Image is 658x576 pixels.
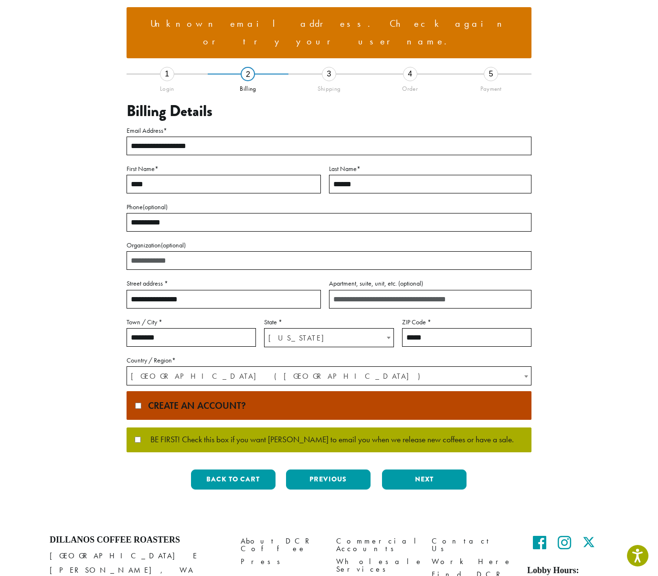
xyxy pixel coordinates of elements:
div: Billing [208,81,289,93]
li: Unknown email address. Check again or try your username. [134,15,524,51]
span: Create an account? [143,399,246,412]
a: Press [241,555,322,568]
span: Maryland [265,329,393,347]
a: Commercial Accounts [336,535,417,555]
input: Create an account? [135,403,141,409]
button: Back to cart [191,469,276,490]
h4: Dillanos Coffee Roasters [50,535,226,545]
h5: Lobby Hours: [527,565,608,576]
div: 4 [403,67,417,81]
a: Contact Us [432,535,513,555]
h3: Billing Details [127,102,531,120]
span: Country / Region [127,366,531,385]
div: Order [370,81,451,93]
label: State [264,316,393,328]
div: Shipping [288,81,370,93]
div: 5 [484,67,498,81]
a: About DCR Coffee [241,535,322,555]
label: Last Name [329,163,531,175]
button: Next [382,469,467,490]
div: 3 [322,67,336,81]
span: (optional) [398,279,423,288]
a: Wholesale Services [336,555,417,576]
span: State [264,328,393,347]
label: First Name [127,163,321,175]
span: (optional) [143,203,168,211]
label: Town / City [127,316,256,328]
a: Work Here [432,555,513,568]
label: Apartment, suite, unit, etc. [329,277,531,289]
input: BE FIRST! Check this box if you want [PERSON_NAME] to email you when we release new coffees or ha... [135,437,141,443]
span: (optional) [161,241,186,249]
div: Login [127,81,208,93]
label: ZIP Code [402,316,531,328]
label: Organization [127,239,531,251]
label: Email Address [127,125,531,137]
span: BE FIRST! Check this box if you want [PERSON_NAME] to email you when we release new coffees or ha... [141,436,514,444]
button: Previous [286,469,371,490]
span: United States (US) [127,367,531,385]
div: 1 [160,67,174,81]
div: 2 [241,67,255,81]
label: Street address [127,277,321,289]
div: Payment [450,81,531,93]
